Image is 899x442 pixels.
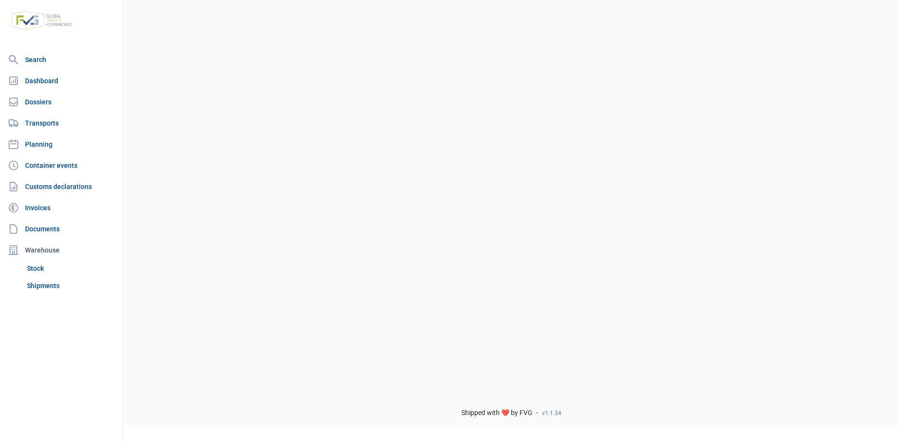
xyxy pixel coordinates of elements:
[4,219,119,239] a: Documents
[23,260,119,277] a: Stock
[4,198,119,217] a: Invoices
[4,71,119,90] a: Dashboard
[461,409,532,417] span: Shipped with ❤️ by FVG
[536,409,538,417] span: -
[4,156,119,175] a: Container events
[4,50,119,69] a: Search
[4,92,119,112] a: Dossiers
[8,7,76,34] img: FVG - Global freight forwarding
[4,240,119,260] div: Warehouse
[4,114,119,133] a: Transports
[23,277,119,294] a: Shipments
[4,135,119,154] a: Planning
[542,409,561,417] span: v1.1.34
[4,177,119,196] a: Customs declarations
